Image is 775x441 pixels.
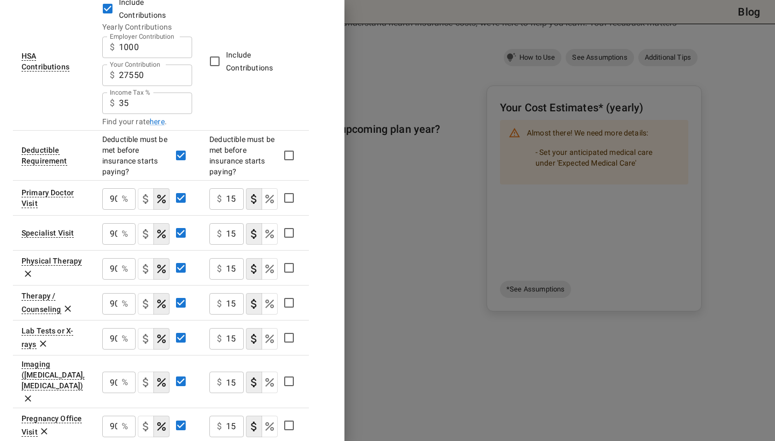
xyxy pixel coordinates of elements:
[248,227,260,240] svg: Select if this service charges a copay (or copayment), a set dollar amount (e.g. $30) you pay to ...
[138,416,154,437] button: copayment
[110,32,174,41] label: Employer Contribution
[262,258,278,280] button: coinsurance
[122,297,128,310] p: %
[138,223,154,245] button: copayment
[246,188,262,210] button: copayment
[102,134,170,177] div: Deductible must be met before insurance starts paying?
[153,416,170,437] button: coinsurance
[248,332,260,345] svg: Select if this service charges a copay (or copayment), a set dollar amount (e.g. $30) you pay to ...
[22,146,67,166] div: This option will be 'Yes' for most plans. If your plan details say something to the effect of 'de...
[153,293,170,315] button: coinsurance
[246,372,278,393] div: cost type
[155,193,168,205] svg: Select if this service charges coinsurance, a percentage of the medical expense that you pay to y...
[139,262,152,275] svg: Select if this service charges a copay (or copayment), a set dollar amount (e.g. $30) you pay to ...
[217,193,222,205] p: $
[217,297,222,310] p: $
[246,258,278,280] div: cost type
[262,372,278,393] button: coinsurance
[246,223,262,245] button: copayment
[248,297,260,310] svg: Select if this service charges a copay (or copayment), a set dollar amount (e.g. $30) you pay to ...
[22,188,74,208] div: Visit to your primary doctor for general care (also known as a Primary Care Provider, Primary Car...
[153,258,170,280] button: coinsurance
[138,372,170,393] div: cost type
[246,416,278,437] div: cost type
[138,328,170,350] div: cost type
[22,229,74,238] div: Sometimes called 'Specialist' or 'Specialist Office Visit'. This is a visit to a doctor with a sp...
[110,97,115,110] p: $
[248,376,260,389] svg: Select if this service charges a copay (or copayment), a set dollar amount (e.g. $30) you pay to ...
[138,328,154,350] button: copayment
[246,372,262,393] button: copayment
[246,293,262,315] button: copayment
[217,420,222,433] p: $
[263,262,276,275] svg: Select if this service charges coinsurance, a percentage of the medical expense that you pay to y...
[110,69,115,82] p: $
[248,262,260,275] svg: Select if this service charges a copay (or copayment), a set dollar amount (e.g. $30) you pay to ...
[139,376,152,389] svg: Select if this service charges a copay (or copayment), a set dollar amount (e.g. $30) you pay to ...
[138,416,170,437] div: cost type
[22,360,84,390] div: Imaging (MRI, PET, CT)
[262,223,278,245] button: coinsurance
[138,223,170,245] div: cost type
[155,332,168,345] svg: Select if this service charges coinsurance, a percentage of the medical expense that you pay to y...
[246,328,278,350] div: cost type
[246,293,278,315] div: cost type
[248,193,260,205] svg: Select if this service charges a copay (or copayment), a set dollar amount (e.g. $30) you pay to ...
[248,420,260,433] svg: Select if this service charges a copay (or copayment), a set dollar amount (e.g. $30) you pay to ...
[155,297,168,310] svg: Select if this service charges coinsurance, a percentage of the medical expense that you pay to y...
[153,188,170,210] button: coinsurance
[246,416,262,437] button: copayment
[138,188,154,210] button: copayment
[155,376,168,389] svg: Select if this service charges coinsurance, a percentage of the medical expense that you pay to y...
[263,193,276,205] svg: Select if this service charges coinsurance, a percentage of the medical expense that you pay to y...
[155,262,168,275] svg: Select if this service charges coinsurance, a percentage of the medical expense that you pay to y...
[110,88,150,97] label: Income Tax %
[155,420,168,433] svg: Select if this service charges coinsurance, a percentage of the medical expense that you pay to y...
[263,376,276,389] svg: Select if this service charges coinsurance, a percentage of the medical expense that you pay to y...
[139,332,152,345] svg: Select if this service charges a copay (or copayment), a set dollar amount (e.g. $30) you pay to ...
[262,188,278,210] button: coinsurance
[263,297,276,310] svg: Select if this service charges coinsurance, a percentage of the medical expense that you pay to y...
[262,328,278,350] button: coinsurance
[138,293,170,315] div: cost type
[122,262,128,275] p: %
[262,416,278,437] button: coinsurance
[122,332,128,345] p: %
[138,372,154,393] button: copayment
[226,51,273,72] span: Include Contributions
[153,223,170,245] button: coinsurance
[246,223,278,245] div: cost type
[217,227,222,240] p: $
[153,328,170,350] button: coinsurance
[122,376,128,389] p: %
[262,293,278,315] button: coinsurance
[139,297,152,310] svg: Select if this service charges a copay (or copayment), a set dollar amount (e.g. $30) you pay to ...
[217,262,222,275] p: $
[150,116,165,127] a: here
[138,258,154,280] button: copayment
[22,52,69,72] div: Leave the checkbox empty if you don't what an HSA (Health Savings Account) is. If the insurance p...
[246,258,262,280] button: copayment
[263,420,276,433] svg: Select if this service charges coinsurance, a percentage of the medical expense that you pay to y...
[102,116,192,127] div: Find your rate .
[22,291,61,314] div: A behavioral health therapy session.
[153,372,170,393] button: coinsurance
[138,258,170,280] div: cost type
[138,293,154,315] button: copayment
[263,227,276,240] svg: Select if this service charges coinsurance, a percentage of the medical expense that you pay to y...
[217,332,222,345] p: $
[155,227,168,240] svg: Select if this service charges coinsurance, a percentage of the medical expense that you pay to y...
[209,134,278,177] div: Deductible must be met before insurance starts paying?
[110,41,115,54] p: $
[122,227,128,240] p: %
[138,188,170,210] div: cost type
[139,193,152,205] svg: Select if this service charges a copay (or copayment), a set dollar amount (e.g. $30) you pay to ...
[217,376,222,389] p: $
[22,257,82,266] div: Physical Therapy
[122,193,128,205] p: %
[102,22,192,32] div: Yearly Contributions
[22,326,73,349] div: Lab Tests or X-rays
[263,332,276,345] svg: Select if this service charges coinsurance, a percentage of the medical expense that you pay to y...
[246,188,278,210] div: cost type
[110,60,160,69] label: Your Contribution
